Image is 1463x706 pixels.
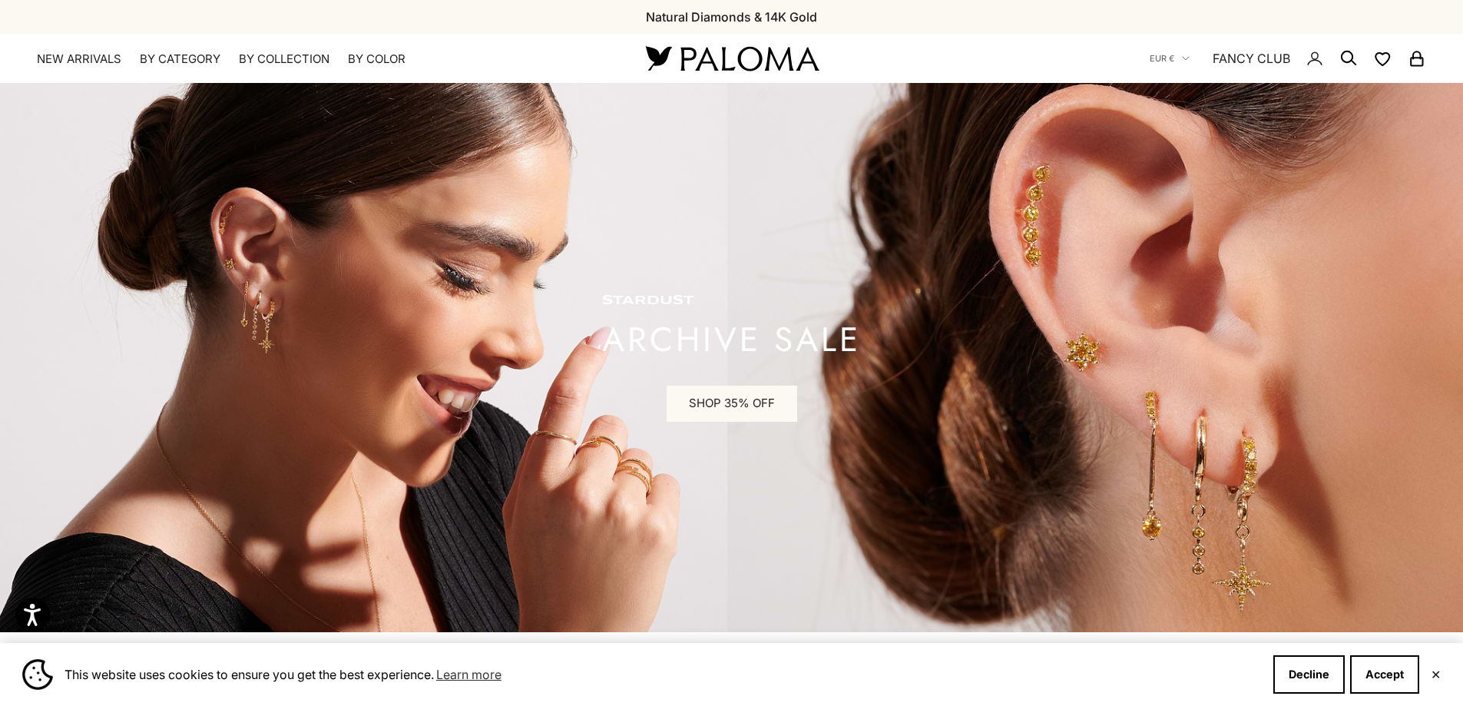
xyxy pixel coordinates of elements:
[22,659,53,690] img: Cookie banner
[1431,670,1441,679] button: Close
[140,51,220,67] summary: By Category
[667,386,797,423] a: SHOP 35% OFF
[1150,51,1174,65] span: EUR €
[239,51,329,67] summary: By Collection
[1273,655,1345,694] button: Decline
[1350,655,1419,694] button: Accept
[348,51,405,67] summary: By Color
[434,663,504,686] a: Learn more
[37,51,609,67] nav: Primary navigation
[65,663,1261,686] span: This website uses cookies to ensure you get the best experience.
[1213,48,1290,68] a: FANCY CLUB
[37,51,121,67] a: NEW ARRIVALS
[1150,34,1426,83] nav: Secondary navigation
[646,7,817,27] p: Natural Diamonds & 14K Gold
[602,293,861,309] p: STARDUST
[1150,51,1190,65] button: EUR €
[602,324,861,355] p: ARCHIVE SALE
